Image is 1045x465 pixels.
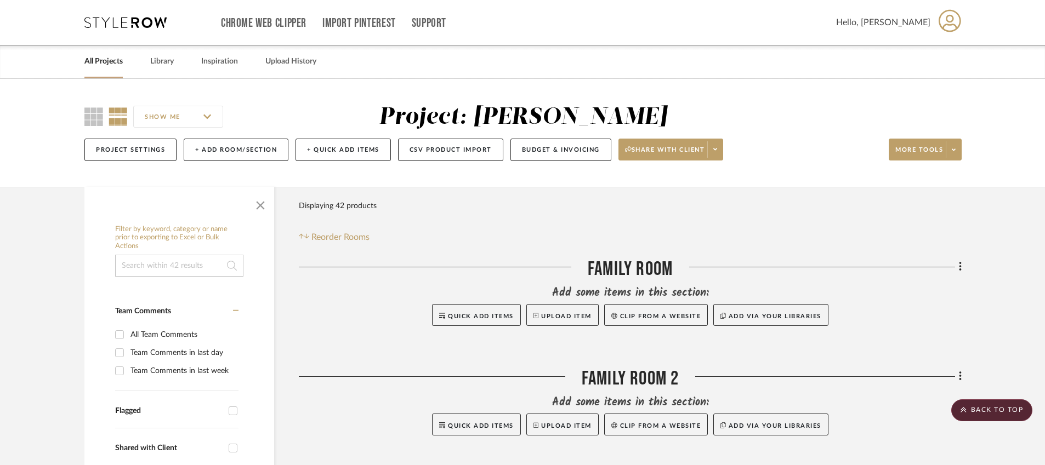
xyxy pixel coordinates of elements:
a: Upload History [265,54,316,69]
span: Hello, [PERSON_NAME] [836,16,930,29]
a: Inspiration [201,54,238,69]
span: Quick Add Items [448,313,514,319]
div: Flagged [115,406,223,416]
a: Support [412,19,446,28]
button: Clip from a website [604,304,708,326]
span: Share with client [625,146,705,162]
div: Add some items in this section: [299,285,962,301]
button: Quick Add Items [432,414,521,435]
div: Project: [PERSON_NAME] [379,106,667,129]
input: Search within 42 results [115,255,243,277]
a: Import Pinterest [322,19,396,28]
div: Shared with Client [115,444,223,453]
div: Team Comments in last day [130,344,236,361]
button: Quick Add Items [432,304,521,326]
scroll-to-top-button: BACK TO TOP [951,399,1032,421]
button: Budget & Invoicing [510,139,611,161]
button: Upload Item [526,304,599,326]
button: + Add Room/Section [184,139,288,161]
span: Team Comments [115,307,171,315]
div: Add some items in this section: [299,395,962,410]
button: Share with client [618,139,724,160]
button: Add via your libraries [713,414,828,435]
div: Displaying 42 products [299,195,377,217]
button: Project Settings [84,139,177,161]
a: Chrome Web Clipper [221,19,306,28]
button: Add via your libraries [713,304,828,326]
button: CSV Product Import [398,139,503,161]
h6: Filter by keyword, category or name prior to exporting to Excel or Bulk Actions [115,225,243,251]
span: Reorder Rooms [311,231,370,244]
span: Quick Add Items [448,423,514,429]
div: Team Comments in last week [130,362,236,380]
button: Reorder Rooms [299,231,370,244]
button: Close [249,192,271,214]
div: All Team Comments [130,326,236,343]
button: Upload Item [526,414,599,435]
button: + Quick Add Items [296,139,391,161]
button: More tools [889,139,962,160]
a: All Projects [84,54,123,69]
button: Clip from a website [604,414,708,435]
a: Library [150,54,174,69]
span: More tools [895,146,943,162]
